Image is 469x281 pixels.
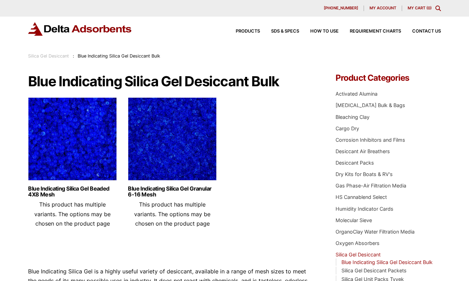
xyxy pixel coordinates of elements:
[336,125,359,131] a: Cargo Dry
[336,217,372,223] a: Molecular Sieve
[324,6,358,10] span: [PHONE_NUMBER]
[134,201,210,227] span: This product has multiple variants. The options may be chosen on the product page
[28,53,69,59] a: Silica Gel Desiccant
[435,6,441,11] div: Toggle Modal Content
[341,267,407,273] a: Silica Gel Desiccant Packets
[28,22,132,36] img: Delta Adsorbents
[364,6,402,11] a: My account
[336,252,381,257] a: Silica Gel Desiccant
[336,160,374,166] a: Desiccant Packs
[336,102,405,108] a: [MEDICAL_DATA] Bulk & Bags
[350,29,401,34] span: Requirement Charts
[73,53,74,59] span: :
[260,29,299,34] a: SDS & SPECS
[341,259,433,265] a: Blue Indicating Silica Gel Desiccant Bulk
[336,91,377,97] a: Activated Alumina
[299,29,339,34] a: How to Use
[78,53,160,59] span: Blue Indicating Silica Gel Desiccant Bulk
[336,206,393,212] a: Humidity Indicator Cards
[336,137,405,143] a: Corrosion Inhibitors and Films
[271,29,299,34] span: SDS & SPECS
[28,74,315,89] h1: Blue Indicating Silica Gel Desiccant Bulk
[336,74,441,82] h4: Product Categories
[428,6,430,10] span: 0
[34,201,111,227] span: This product has multiple variants. The options may be chosen on the product page
[236,29,260,34] span: Products
[401,29,441,34] a: Contact Us
[318,6,364,11] a: [PHONE_NUMBER]
[336,194,387,200] a: HS Cannablend Select
[28,186,117,197] a: Blue Indicating Silica Gel Beaded 4X8 Mesh
[336,183,406,188] a: Gas Phase-Air Filtration Media
[336,171,393,177] a: Dry Kits for Boats & RV's
[336,240,380,246] a: Oxygen Absorbers
[336,148,390,154] a: Desiccant Air Breathers
[339,29,401,34] a: Requirement Charts
[310,29,339,34] span: How to Use
[412,29,441,34] span: Contact Us
[336,114,370,120] a: Bleaching Clay
[370,6,396,10] span: My account
[408,6,432,10] a: My Cart (0)
[336,229,415,235] a: OrganoClay Water Filtration Media
[128,186,217,197] a: Blue Indicating Silica Gel Granular 6-16 Mesh
[225,29,260,34] a: Products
